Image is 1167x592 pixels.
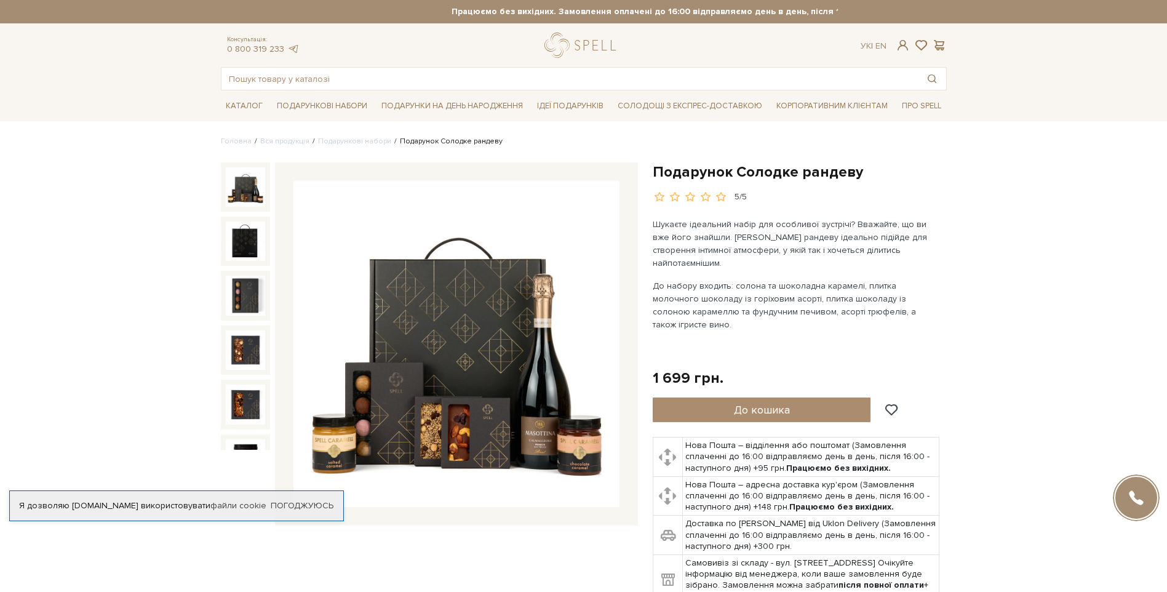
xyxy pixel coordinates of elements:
a: Солодощі з експрес-доставкою [613,95,767,116]
li: Подарунок Солодке рандеву [391,136,503,147]
img: Подарунок Солодке рандеву [226,222,265,261]
span: Консультація: [227,36,300,44]
span: До кошика [734,403,790,417]
a: Подарункові набори [318,137,391,146]
span: Каталог [221,97,268,116]
span: Подарунки на День народження [376,97,528,116]
td: Нова Пошта – адресна доставка кур'єром (Замовлення сплаченні до 16:00 відправляємо день в день, п... [683,476,939,516]
h1: Подарунок Солодке рандеву [653,162,947,182]
img: Подарунок Солодке рандеву [226,385,265,424]
p: Шукаєте ідеальний набір для особливої зустрічі? Вважайте, що ви вже його знайшли. [PERSON_NAME] р... [653,218,941,270]
img: Подарунок Солодке рандеву [226,330,265,370]
a: telegram [287,44,300,54]
img: Подарунок Солодке рандеву [226,276,265,315]
a: Вся продукція [260,137,309,146]
a: файли cookie [210,500,266,511]
div: 1 699 грн. [653,369,723,388]
b: Працюємо без вихідних. [786,463,891,473]
b: після повної оплати [838,580,924,590]
div: Ук [861,41,886,52]
button: Пошук товару у каталозі [918,68,946,90]
a: Головна [221,137,252,146]
a: En [875,41,886,51]
img: Подарунок Солодке рандеву [293,181,619,507]
button: До кошика [653,398,871,422]
span: Ідеї подарунків [532,97,608,116]
img: Подарунок Солодке рандеву [226,167,265,207]
p: До набору входить: солона та шоколадна карамелі, плитка молочного шоколаду із горіховим асорті, п... [653,279,941,331]
b: Працюємо без вихідних. [789,502,894,512]
a: logo [544,33,621,58]
a: 0 800 319 233 [227,44,284,54]
td: Доставка по [PERSON_NAME] від Uklon Delivery (Замовлення сплаченні до 16:00 відправляємо день в д... [683,516,939,555]
td: Нова Пошта – відділення або поштомат (Замовлення сплаченні до 16:00 відправляємо день в день, піс... [683,438,939,477]
strong: Працюємо без вихідних. Замовлення оплачені до 16:00 відправляємо день в день, після 16:00 - насту... [330,6,1056,17]
div: 5/5 [735,191,747,203]
span: | [871,41,873,51]
span: Подарункові набори [272,97,372,116]
a: Корпоративним клієнтам [771,95,893,116]
span: Про Spell [897,97,946,116]
input: Пошук товару у каталозі [221,68,918,90]
div: Я дозволяю [DOMAIN_NAME] використовувати [10,500,343,511]
a: Погоджуюсь [271,500,333,511]
img: Подарунок Солодке рандеву [226,439,265,479]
